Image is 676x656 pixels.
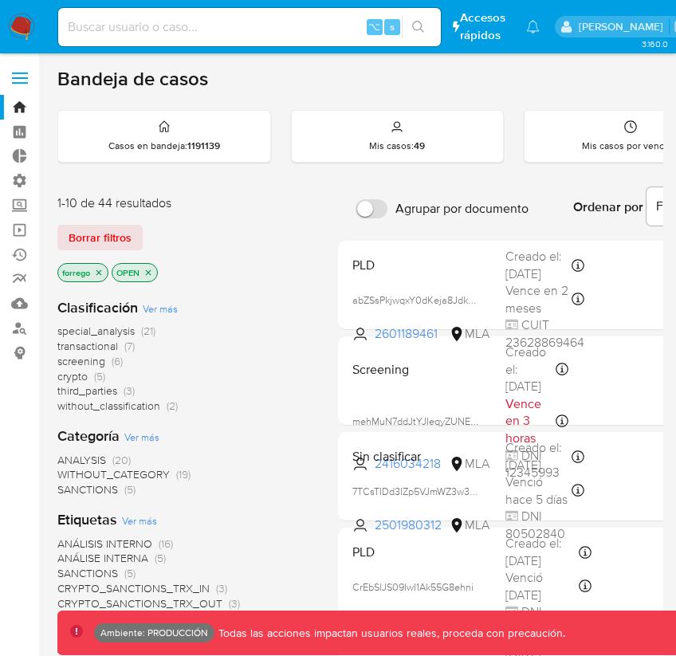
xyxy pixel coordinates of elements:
span: Accesos rápidos [460,10,511,43]
button: search-icon [402,16,434,38]
input: Buscar usuario o caso... [58,17,441,37]
span: s [390,19,395,34]
span: ⌥ [368,19,380,34]
p: fabriany.orrego@mercadolibre.com.co [579,19,669,34]
p: Todas las acciones impactan usuarios reales, proceda con precaución. [214,626,565,641]
p: Ambiente: PRODUCCIÓN [100,630,208,636]
a: Notificaciones [526,20,540,33]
